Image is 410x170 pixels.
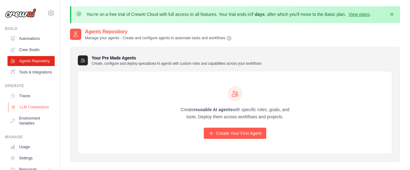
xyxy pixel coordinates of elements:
img: Logo [5,8,36,18]
p: You're on a free trial of CrewAI Cloud with full access to all features. Your trial ends in , aft... [86,11,371,17]
a: LLM Connections [8,102,55,112]
a: Create Your First Agent [204,128,267,139]
a: View plans [348,12,369,17]
p: Manage your agents - Create and configure agents to automate tasks and workflows [85,35,232,41]
a: Environment Variables [7,113,55,128]
a: Usage [7,142,55,152]
p: Create with specific roles, goals, and tools. Deploy them across workflows and projects. [175,106,295,120]
div: Manage [5,135,55,139]
div: Operate [5,83,55,88]
h3: Your Pre Made Agents [92,55,262,66]
div: Build [5,26,55,31]
a: Automations [7,34,55,44]
strong: reusable AI agents [194,107,232,112]
p: Create, configure and deploy specialized AI agents with custom roles and capabilities across your... [92,61,262,66]
a: Crew Studio [7,45,55,55]
h2: Agents Repository [85,28,232,35]
a: Tools & Integrations [7,67,55,77]
a: Settings [7,153,55,163]
a: Agents Repository [7,56,55,66]
a: Traces [7,91,55,101]
strong: 7 days [251,12,265,17]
